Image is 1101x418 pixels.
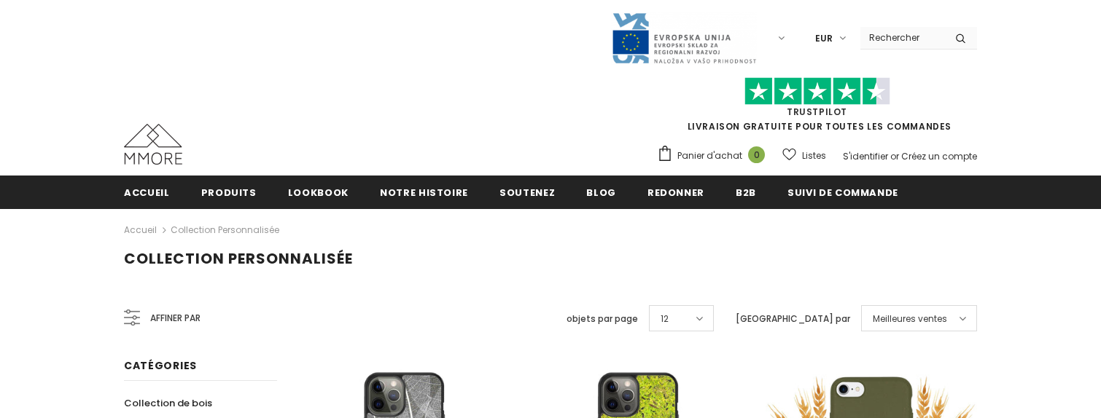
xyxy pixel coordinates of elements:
span: 12 [661,312,669,326]
span: Panier d'achat [677,149,742,163]
a: Accueil [124,176,170,208]
a: Javni Razpis [611,31,757,44]
a: Redonner [647,176,704,208]
span: Affiner par [150,310,201,326]
a: Listes [782,143,826,168]
span: Listes [802,149,826,163]
a: Panier d'achat 0 [657,145,772,167]
span: Collection de bois [124,396,212,410]
a: Créez un compte [901,150,977,162]
span: Catégories [124,358,197,373]
img: Javni Razpis [611,12,757,65]
span: soutenez [499,186,555,200]
span: 0 [748,146,765,163]
a: Blog [586,176,616,208]
span: Blog [586,186,616,200]
span: Collection personnalisée [124,248,353,269]
a: B2B [736,176,756,208]
span: Suivi de commande [787,186,898,200]
span: Accueil [124,186,170,200]
span: Notre histoire [380,186,468,200]
span: or [890,150,899,162]
span: Produits [201,186,257,200]
a: TrustPilot [787,106,847,118]
a: Notre histoire [380,176,468,208]
span: Redonner [647,186,704,200]
span: LIVRAISON GRATUITE POUR TOUTES LES COMMANDES [657,84,977,133]
input: Search Site [860,27,944,48]
a: Collection personnalisée [171,224,279,236]
a: soutenez [499,176,555,208]
span: EUR [815,31,833,46]
a: Suivi de commande [787,176,898,208]
a: Collection de bois [124,390,212,416]
span: B2B [736,186,756,200]
a: Lookbook [288,176,349,208]
a: Produits [201,176,257,208]
label: objets par page [567,312,638,326]
span: Meilleures ventes [873,312,947,326]
a: S'identifier [843,150,888,162]
span: Lookbook [288,186,349,200]
a: Accueil [124,221,157,239]
label: [GEOGRAPHIC_DATA] par [736,312,850,326]
img: Cas MMORE [124,124,182,165]
img: Faites confiance aux étoiles pilotes [744,77,890,106]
